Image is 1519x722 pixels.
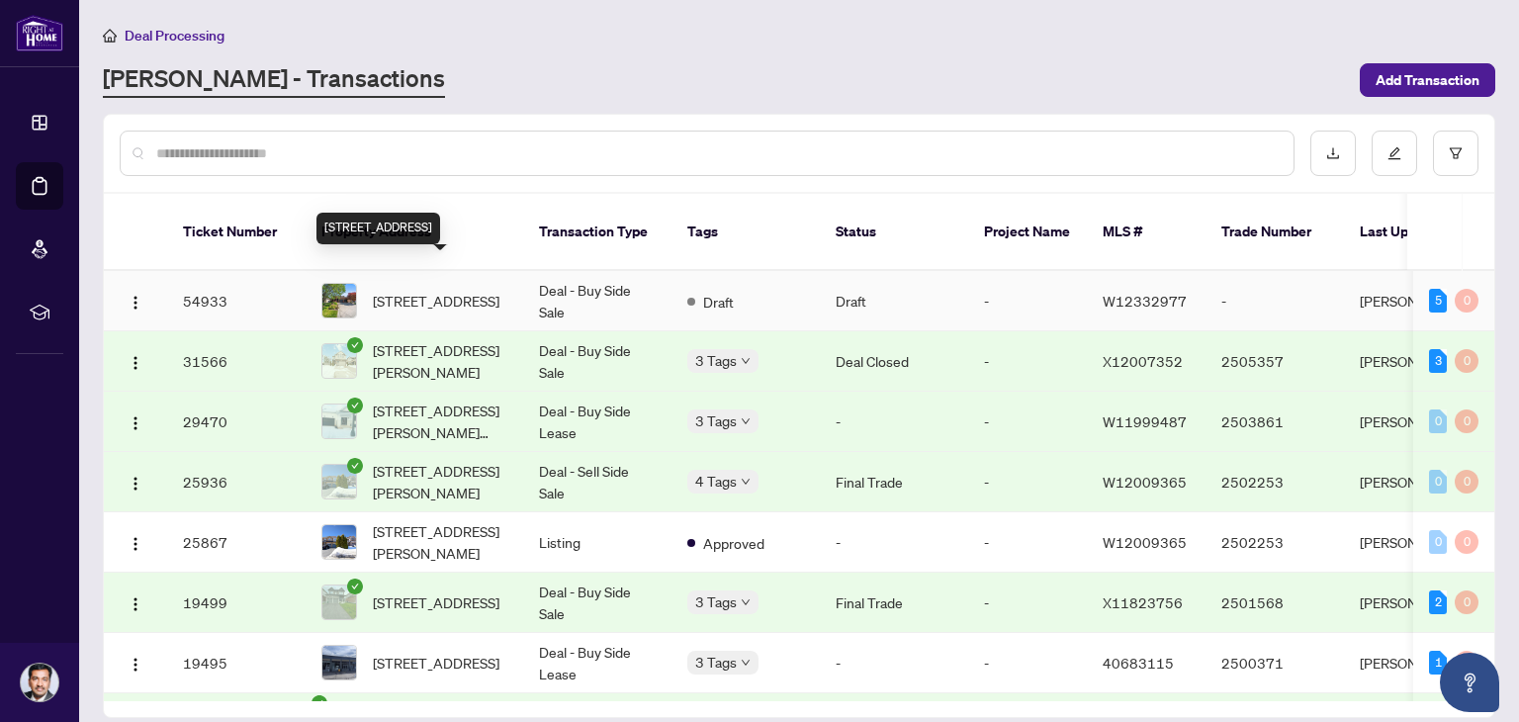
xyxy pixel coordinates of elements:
[741,356,751,366] span: down
[1344,194,1492,271] th: Last Updated By
[703,291,734,313] span: Draft
[523,331,671,392] td: Deal - Buy Side Sale
[1103,412,1187,430] span: W11999487
[167,392,306,452] td: 29470
[120,526,151,558] button: Logo
[373,290,499,312] span: [STREET_ADDRESS]
[128,476,143,492] img: Logo
[820,512,968,573] td: -
[1429,530,1447,554] div: 0
[1344,331,1492,392] td: [PERSON_NAME]
[167,194,306,271] th: Ticket Number
[1103,473,1187,491] span: W12009365
[373,591,499,613] span: [STREET_ADDRESS]
[1206,194,1344,271] th: Trade Number
[1449,146,1463,160] span: filter
[741,658,751,668] span: down
[125,27,224,45] span: Deal Processing
[1103,533,1187,551] span: W12009365
[167,271,306,331] td: 54933
[1429,470,1447,494] div: 0
[128,415,143,431] img: Logo
[820,331,968,392] td: Deal Closed
[167,452,306,512] td: 25936
[523,271,671,331] td: Deal - Buy Side Sale
[322,465,356,498] img: thumbnail-img
[373,460,507,503] span: [STREET_ADDRESS][PERSON_NAME]
[103,62,445,98] a: [PERSON_NAME] - Transactions
[1376,64,1479,96] span: Add Transaction
[1344,271,1492,331] td: [PERSON_NAME]
[1087,194,1206,271] th: MLS #
[741,416,751,426] span: down
[347,398,363,413] span: check-circle
[1455,651,1478,675] div: 0
[820,573,968,633] td: Final Trade
[968,194,1087,271] th: Project Name
[167,573,306,633] td: 19499
[820,633,968,693] td: -
[1344,633,1492,693] td: [PERSON_NAME]
[1455,349,1478,373] div: 0
[1440,653,1499,712] button: Open asap
[968,633,1087,693] td: -
[128,355,143,371] img: Logo
[523,573,671,633] td: Deal - Buy Side Sale
[1206,452,1344,512] td: 2502253
[1103,352,1183,370] span: X12007352
[1344,452,1492,512] td: [PERSON_NAME]
[1206,392,1344,452] td: 2503861
[1206,271,1344,331] td: -
[1344,512,1492,573] td: [PERSON_NAME]
[316,213,440,244] div: [STREET_ADDRESS]
[128,536,143,552] img: Logo
[695,470,737,493] span: 4 Tags
[120,406,151,437] button: Logo
[103,29,117,43] span: home
[322,405,356,438] img: thumbnail-img
[523,392,671,452] td: Deal - Buy Side Lease
[347,337,363,353] span: check-circle
[968,452,1087,512] td: -
[167,331,306,392] td: 31566
[322,344,356,378] img: thumbnail-img
[306,194,523,271] th: Property Address
[322,586,356,619] img: thumbnail-img
[1429,349,1447,373] div: 3
[1103,593,1183,611] span: X11823756
[703,532,764,554] span: Approved
[523,512,671,573] td: Listing
[120,587,151,618] button: Logo
[1344,573,1492,633] td: [PERSON_NAME]
[373,339,507,383] span: [STREET_ADDRESS][PERSON_NAME]
[1360,63,1495,97] button: Add Transaction
[1206,573,1344,633] td: 2501568
[373,400,507,443] span: [STREET_ADDRESS][PERSON_NAME][PERSON_NAME]
[968,392,1087,452] td: -
[347,579,363,594] span: check-circle
[21,664,58,701] img: Profile Icon
[1206,512,1344,573] td: 2502253
[671,194,820,271] th: Tags
[741,597,751,607] span: down
[968,573,1087,633] td: -
[820,392,968,452] td: -
[968,512,1087,573] td: -
[1103,292,1187,310] span: W12332977
[322,525,356,559] img: thumbnail-img
[1455,590,1478,614] div: 0
[1387,146,1401,160] span: edit
[128,295,143,311] img: Logo
[1429,289,1447,313] div: 5
[312,695,327,711] span: check-circle
[120,285,151,316] button: Logo
[695,409,737,432] span: 3 Tags
[523,452,671,512] td: Deal - Sell Side Sale
[820,452,968,512] td: Final Trade
[322,284,356,317] img: thumbnail-img
[695,590,737,613] span: 3 Tags
[741,477,751,487] span: down
[1429,590,1447,614] div: 2
[120,647,151,678] button: Logo
[1326,146,1340,160] span: download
